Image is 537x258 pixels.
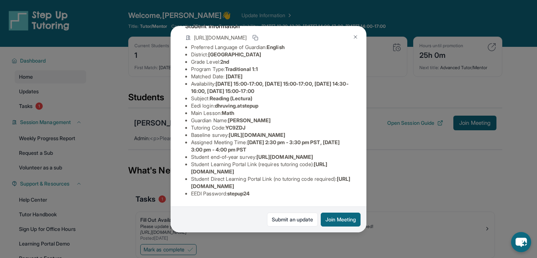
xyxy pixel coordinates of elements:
[229,132,285,138] span: [URL][DOMAIN_NAME]
[225,66,258,72] span: Traditional 1:1
[191,44,352,51] li: Preferred Language of Guardian:
[511,232,531,252] button: chat-button
[191,109,352,117] li: Main Lesson :
[191,131,352,139] li: Baseline survey :
[226,73,243,79] span: [DATE]
[191,190,352,197] li: EEDI Password :
[228,117,271,123] span: [PERSON_NAME]
[185,22,352,30] h4: Student Information
[191,51,352,58] li: District:
[194,34,247,41] span: [URL][DOMAIN_NAME]
[191,95,352,102] li: Subject :
[191,124,352,131] li: Tutoring Code :
[191,161,352,175] li: Student Learning Portal Link (requires tutoring code) :
[267,213,318,227] a: Submit an update
[191,81,349,94] span: [DATE] 15:00-17:00, [DATE] 15:00-17:00, [DATE] 14:30-16:00, [DATE] 15:00-17:00
[208,51,261,57] span: [GEOGRAPHIC_DATA]
[191,66,352,73] li: Program Type:
[267,44,285,50] span: English
[220,59,229,65] span: 2nd
[222,110,234,116] span: Math
[251,33,260,42] button: Copy link
[191,73,352,80] li: Matched Date:
[191,58,352,66] li: Grade Level:
[256,154,313,160] span: [URL][DOMAIN_NAME]
[191,102,352,109] li: Eedi login :
[210,95,252,101] span: Reading (Lectura)
[191,117,352,124] li: Guardian Name :
[191,80,352,95] li: Availability:
[191,139,340,153] span: [DATE] 2:30 pm - 3:30 pm PST, [DATE] 3:00 pm - 4:00 pm PST
[225,124,245,131] span: YC9ZDJ
[215,102,258,109] span: dhruving.atstepup
[191,153,352,161] li: Student end-of-year survey :
[321,213,361,227] button: Join Meeting
[191,139,352,153] li: Assigned Meeting Time :
[191,175,352,190] li: Student Direct Learning Portal Link (no tutoring code required) :
[227,190,250,197] span: stepup24
[353,34,358,40] img: Close Icon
